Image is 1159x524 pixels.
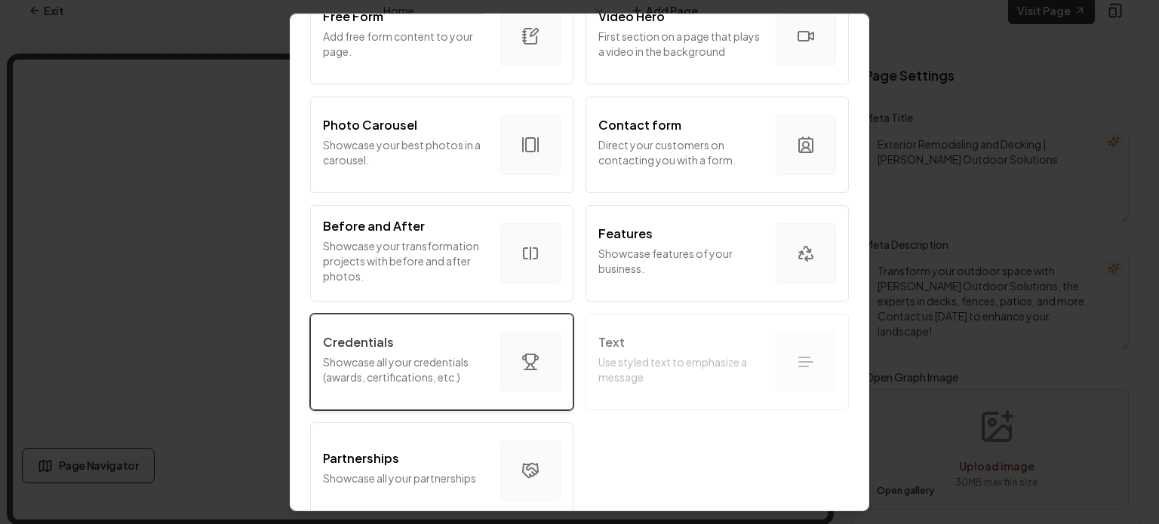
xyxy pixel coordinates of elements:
[323,449,399,467] p: Partnerships
[323,216,425,234] p: Before and After
[323,7,383,25] p: Free Form
[323,354,488,384] p: Showcase all your credentials (awards, certifications, etc.)
[310,204,573,301] button: Before and AfterShowcase your transformation projects with before and after photos.
[598,245,764,275] p: Showcase features of your business.
[323,28,488,58] p: Add free form content to your page.
[586,96,849,192] button: Contact formDirect your customers on contacting you with a form.
[323,115,417,133] p: Photo Carousel
[598,136,764,167] p: Direct your customers on contacting you with a form.
[586,204,849,301] button: FeaturesShowcase features of your business.
[310,96,573,192] button: Photo CarouselShowcase your best photos in a carousel.
[323,332,394,351] p: Credentials
[310,421,573,518] button: PartnershipsShowcase all your partnerships
[598,28,764,58] p: First section on a page that plays a video in the background
[323,470,488,485] p: Showcase all your partnerships
[310,313,573,409] button: CredentialsShowcase all your credentials (awards, certifications, etc.)
[323,136,488,167] p: Showcase your best photos in a carousel.
[598,224,653,242] p: Features
[598,7,665,25] p: Video Hero
[323,237,488,283] p: Showcase your transformation projects with before and after photos.
[598,115,681,133] p: Contact form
